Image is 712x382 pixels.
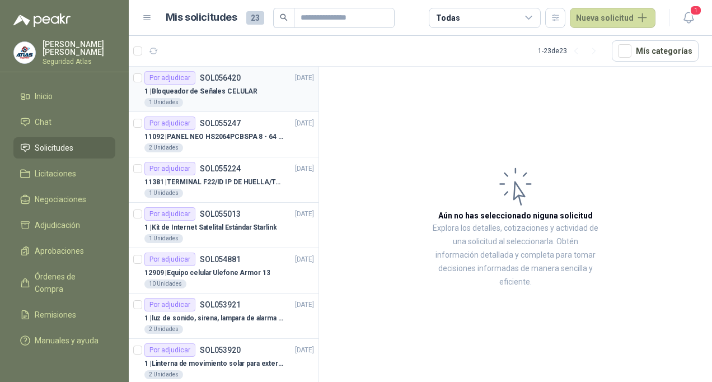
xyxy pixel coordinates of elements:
[200,165,241,173] p: SOL055224
[144,98,183,107] div: 1 Unidades
[13,330,115,351] a: Manuales y ayuda
[144,132,284,142] p: 11092 | PANEL NEO HS2064PCBSPA 8 - 64 ZONAS
[35,193,86,206] span: Negociaciones
[144,177,284,188] p: 11381 | TERMINAL F22/ID IP DE HUELLA/TARJETA
[13,163,115,184] a: Licitaciones
[200,74,241,82] p: SOL056420
[438,209,593,222] h3: Aún no has seleccionado niguna solicitud
[144,71,195,85] div: Por adjudicar
[35,219,80,231] span: Adjudicación
[144,343,195,357] div: Por adjudicar
[35,245,84,257] span: Aprobaciones
[144,86,257,97] p: 1 | Bloqueador de Señales CELULAR
[144,268,270,278] p: 12909 | Equipo celular Ulefone Armor 13
[35,90,53,103] span: Inicio
[538,42,603,60] div: 1 - 23 de 23
[200,301,241,309] p: SOL053921
[678,8,699,28] button: 1
[43,58,115,65] p: Seguridad Atlas
[144,207,195,221] div: Por adjudicar
[144,253,195,266] div: Por adjudicar
[35,142,73,154] span: Solicitudes
[14,42,35,63] img: Company Logo
[436,12,460,24] div: Todas
[246,11,264,25] span: 23
[35,334,99,347] span: Manuales y ayuda
[144,298,195,311] div: Por adjudicar
[13,304,115,325] a: Remisiones
[295,73,314,83] p: [DATE]
[13,266,115,300] a: Órdenes de Compra
[431,222,600,289] p: Explora los detalles, cotizaciones y actividad de una solicitud al seleccionarla. Obtén informaci...
[129,294,318,339] a: Por adjudicarSOL053921[DATE] 1 |luz de sonido, sirena, lampara de alarma solar2 Unidades
[35,271,105,295] span: Órdenes de Compra
[144,234,183,243] div: 1 Unidades
[13,13,71,27] img: Logo peakr
[144,370,183,379] div: 2 Unidades
[570,8,655,28] button: Nueva solicitud
[129,248,318,294] a: Por adjudicarSOL054881[DATE] 12909 |Equipo celular Ulefone Armor 1310 Unidades
[144,162,195,175] div: Por adjudicar
[129,112,318,157] a: Por adjudicarSOL055247[DATE] 11092 |PANEL NEO HS2064PCBSPA 8 - 64 ZONAS2 Unidades
[200,346,241,354] p: SOL053920
[13,111,115,133] a: Chat
[129,203,318,248] a: Por adjudicarSOL055013[DATE] 1 |Kit de Internet Satelital Estándar Starlink1 Unidades
[295,300,314,310] p: [DATE]
[144,325,183,334] div: 2 Unidades
[295,164,314,174] p: [DATE]
[200,119,241,127] p: SOL055247
[295,209,314,220] p: [DATE]
[690,5,702,16] span: 1
[612,40,699,62] button: Mís categorías
[295,345,314,356] p: [DATE]
[129,157,318,203] a: Por adjudicarSOL055224[DATE] 11381 |TERMINAL F22/ID IP DE HUELLA/TARJETA1 Unidades
[295,118,314,129] p: [DATE]
[129,67,318,112] a: Por adjudicarSOL056420[DATE] 1 |Bloqueador de Señales CELULAR1 Unidades
[13,215,115,236] a: Adjudicación
[13,86,115,107] a: Inicio
[13,137,115,159] a: Solicitudes
[144,117,195,130] div: Por adjudicar
[200,255,241,263] p: SOL054881
[13,240,115,262] a: Aprobaciones
[144,222,277,233] p: 1 | Kit de Internet Satelital Estándar Starlink
[144,279,186,288] div: 10 Unidades
[144,189,183,198] div: 1 Unidades
[35,309,76,321] span: Remisiones
[280,13,288,21] span: search
[166,10,237,26] h1: Mis solicitudes
[144,143,183,152] div: 2 Unidades
[144,313,284,324] p: 1 | luz de sonido, sirena, lampara de alarma solar
[35,167,76,180] span: Licitaciones
[35,116,51,128] span: Chat
[43,40,115,56] p: [PERSON_NAME] [PERSON_NAME]
[13,189,115,210] a: Negociaciones
[200,210,241,218] p: SOL055013
[295,254,314,265] p: [DATE]
[144,358,284,369] p: 1 | Linterna de movimiento solar para exteriores con 77 leds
